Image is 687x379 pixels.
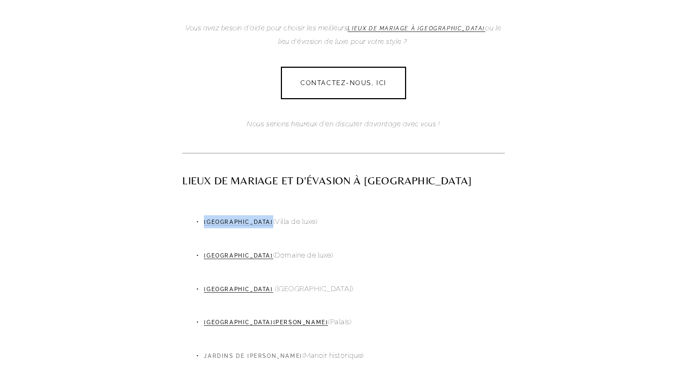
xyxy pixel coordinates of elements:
font: Lieux de mariage et d'évasion à [GEOGRAPHIC_DATA] [182,174,472,187]
font: (Manoir historique) [303,351,364,359]
font: [GEOGRAPHIC_DATA][PERSON_NAME] [204,319,328,325]
a: CONTACTEZ-NOUS, ICI [281,67,406,99]
font: CONTACTEZ-NOUS, ICI [300,79,387,87]
font: Vous avez besoin d'aide pour choisir les meilleurs [185,24,348,32]
font: [GEOGRAPHIC_DATA] [204,286,273,292]
font: (Palais) [328,318,351,326]
font: ([GEOGRAPHIC_DATA]) [275,285,354,293]
font: [GEOGRAPHIC_DATA] [204,219,273,225]
a: Jardins de [PERSON_NAME] [204,353,302,359]
a: [GEOGRAPHIC_DATA] [204,219,273,226]
a: [GEOGRAPHIC_DATA] [204,253,273,259]
font: Jardins de [PERSON_NAME] [204,353,302,359]
font: (Villa de luxe) [273,217,318,226]
a: [GEOGRAPHIC_DATA][PERSON_NAME] [204,319,328,326]
a: LIEUX DE MARIAGE À [GEOGRAPHIC_DATA] [348,25,485,32]
a: [GEOGRAPHIC_DATA] [204,286,273,293]
font: (Domaine de luxe) [273,251,333,259]
font: LIEUX DE MARIAGE À [GEOGRAPHIC_DATA] [348,25,485,31]
font: Nous serions heureux d'en discuter davantage avec vous ! [247,120,440,128]
font: ou le lieu d'évasion de luxe pour votre style ? [278,24,504,45]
